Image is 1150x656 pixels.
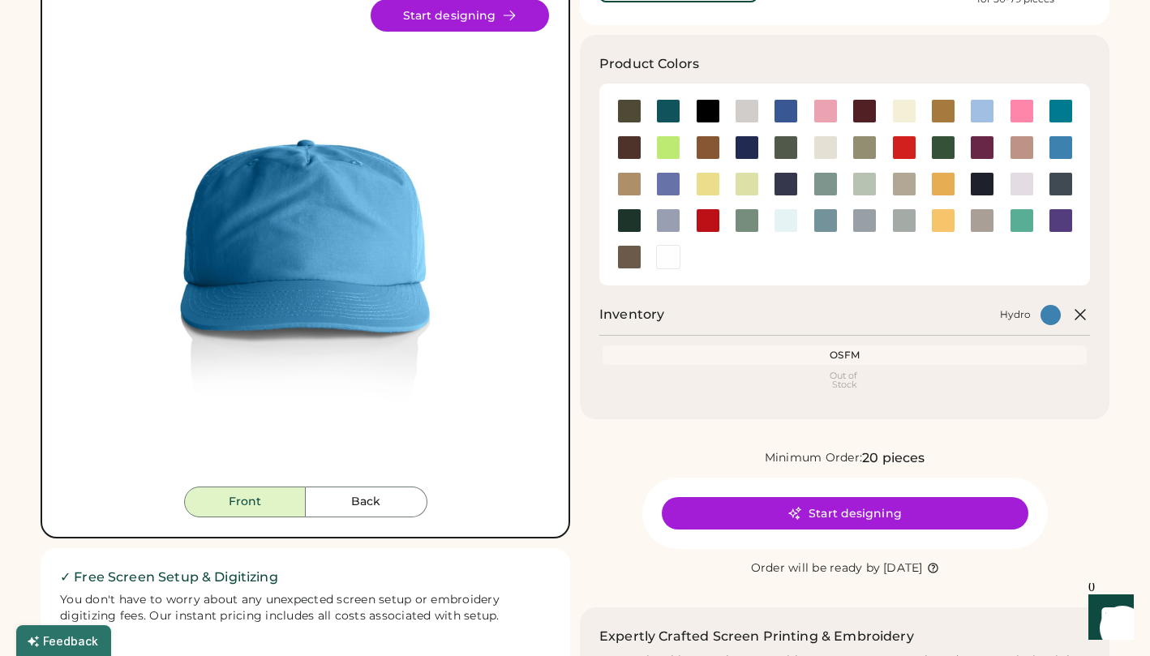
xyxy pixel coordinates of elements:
[306,487,427,517] button: Back
[765,450,863,466] div: Minimum Order:
[751,560,881,577] div: Order will be ready by
[1073,583,1143,653] iframe: Front Chat
[862,448,925,468] div: 20 pieces
[606,349,1083,362] div: OSFM
[60,568,551,587] h2: ✓ Free Screen Setup & Digitizing
[883,560,923,577] div: [DATE]
[606,371,1083,389] div: Out of Stock
[1000,308,1031,321] div: Hydro
[599,54,699,74] h3: Product Colors
[599,627,914,646] h2: Expertly Crafted Screen Printing & Embroidery
[599,305,664,324] h2: Inventory
[184,487,306,517] button: Front
[60,592,551,624] div: You don't have to worry about any unexpected screen setup or embroidery digitizing fees. Our inst...
[662,497,1028,530] button: Start designing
